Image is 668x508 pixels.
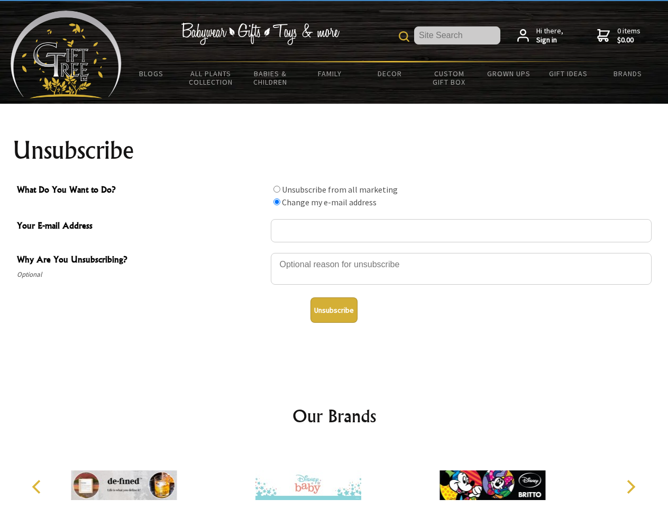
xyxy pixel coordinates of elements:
[17,253,266,268] span: Why Are You Unsubscribing?
[282,184,398,195] label: Unsubscribe from all marketing
[310,297,358,323] button: Unsubscribe
[271,219,652,242] input: Your E-mail Address
[181,62,241,93] a: All Plants Collection
[17,219,266,234] span: Your E-mail Address
[11,11,122,98] img: Babyware - Gifts - Toys and more...
[273,198,280,205] input: What Do You Want to Do?
[419,62,479,93] a: Custom Gift Box
[536,35,563,45] strong: Sign in
[617,26,640,45] span: 0 items
[619,475,642,498] button: Next
[399,31,409,42] img: product search
[271,253,652,285] textarea: Why Are You Unsubscribing?
[300,62,360,85] a: Family
[598,62,658,85] a: Brands
[21,403,647,429] h2: Our Brands
[17,183,266,198] span: What Do You Want to Do?
[479,62,538,85] a: Grown Ups
[536,26,563,45] span: Hi there,
[122,62,181,85] a: BLOGS
[13,138,656,163] h1: Unsubscribe
[273,186,280,193] input: What Do You Want to Do?
[17,268,266,281] span: Optional
[241,62,300,93] a: Babies & Children
[617,35,640,45] strong: $0.00
[538,62,598,85] a: Gift Ideas
[360,62,419,85] a: Decor
[517,26,563,45] a: Hi there,Sign in
[282,197,377,207] label: Change my e-mail address
[414,26,500,44] input: Site Search
[26,475,50,498] button: Previous
[181,23,340,45] img: Babywear - Gifts - Toys & more
[597,26,640,45] a: 0 items$0.00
